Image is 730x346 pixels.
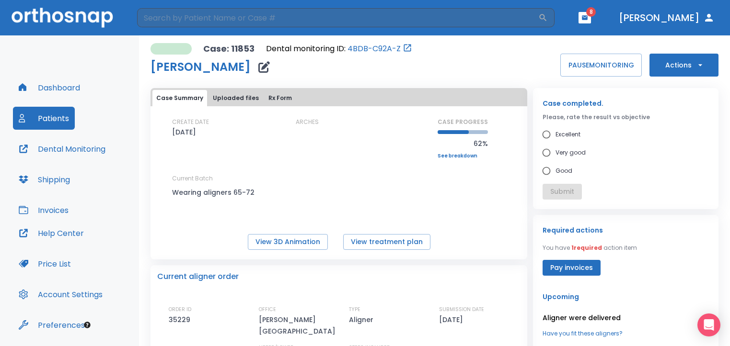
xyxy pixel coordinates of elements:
[259,314,340,337] p: [PERSON_NAME][GEOGRAPHIC_DATA]
[543,224,603,236] p: Required actions
[203,43,255,55] p: Case: 11853
[543,113,709,122] p: Please, rate the result vs objective
[172,118,209,126] p: CREATE DATE
[259,305,276,314] p: OFFICE
[266,43,346,55] p: Dental monitoring ID:
[438,138,488,149] p: 62%
[13,252,77,275] button: Price List
[439,314,466,325] p: [DATE]
[152,90,525,106] div: tabs
[560,54,642,77] button: PAUSEMONITORING
[151,61,251,73] h1: [PERSON_NAME]
[172,126,196,138] p: [DATE]
[439,305,484,314] p: SUBMISSION DATE
[543,329,709,338] a: Have you fit these aligners?
[438,153,488,159] a: See breakdown
[137,8,538,27] input: Search by Patient Name or Case #
[556,165,572,177] span: Good
[157,271,239,282] p: Current aligner order
[13,313,91,336] button: Preferences
[13,199,74,222] button: Invoices
[169,305,191,314] p: ORDER ID
[571,244,602,252] span: 1 required
[543,291,709,302] p: Upcoming
[265,90,296,106] button: Rx Form
[543,260,601,276] button: Pay invoices
[649,54,718,77] button: Actions
[248,234,328,250] button: View 3D Animation
[349,305,360,314] p: TYPE
[556,129,580,140] span: Excellent
[83,321,92,329] div: Tooltip anchor
[172,187,258,198] p: Wearing aligners 65-72
[343,234,430,250] button: View treatment plan
[13,107,75,130] button: Patients
[615,9,718,26] button: [PERSON_NAME]
[266,43,412,55] div: Open patient in dental monitoring portal
[13,137,111,160] button: Dental Monitoring
[13,222,90,245] button: Help Center
[438,118,488,126] p: CASE PROGRESS
[349,314,377,325] p: Aligner
[12,8,113,27] img: Orthosnap
[172,174,258,183] p: Current Batch
[556,147,586,158] span: Very good
[209,90,263,106] button: Uploaded files
[169,314,194,325] p: 35229
[13,283,108,306] button: Account Settings
[152,90,207,106] button: Case Summary
[543,312,709,324] p: Aligner were delivered
[13,76,86,99] button: Dashboard
[13,168,76,191] button: Shipping
[543,98,709,109] p: Case completed.
[296,118,319,126] p: ARCHES
[697,313,720,336] div: Open Intercom Messenger
[348,43,401,55] a: 4BDB-C92A-Z
[586,7,596,17] span: 8
[543,244,637,252] p: You have action item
